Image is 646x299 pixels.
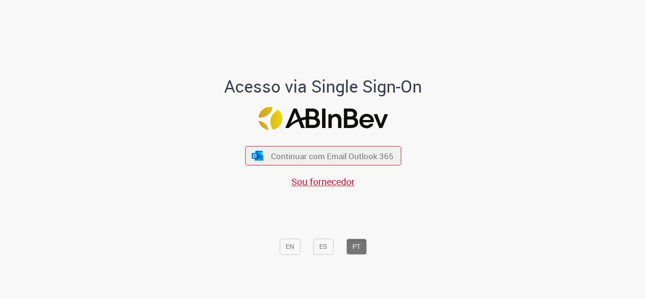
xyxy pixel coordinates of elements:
span: Continuar com Email Outlook 365 [271,151,393,162]
button: ES [313,239,333,255]
img: ícone Azure/Microsoft 360 [251,151,264,161]
h1: Acesso via Single Sign-On [192,77,454,96]
button: PT [346,239,367,255]
a: Sou fornecedor [291,176,355,188]
img: Logo ABInBev [258,107,388,130]
button: ícone Azure/Microsoft 360 Continuar com Email Outlook 365 [245,146,401,165]
button: EN [279,239,300,255]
